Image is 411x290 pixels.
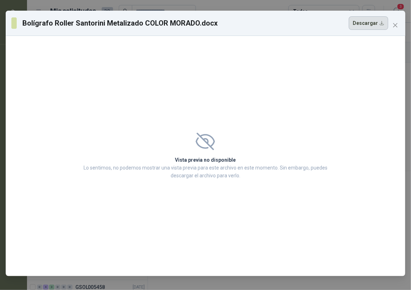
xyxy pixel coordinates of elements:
p: Lo sentimos, no podemos mostrar una vista previa para este archivo en este momento. Sin embargo, ... [81,164,330,179]
h3: Bolígrafo Roller Santorini Metalizado COLOR MORADO.docx [22,18,218,28]
span: close [393,22,398,28]
button: Close [390,20,401,31]
button: Descargar [349,16,388,30]
h2: Vista previa no disponible [81,156,330,164]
